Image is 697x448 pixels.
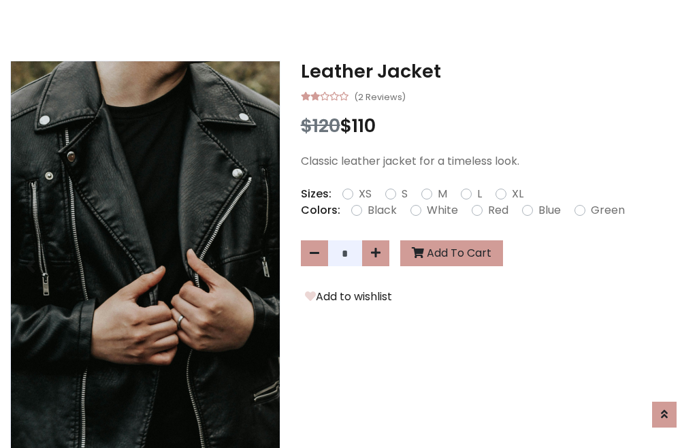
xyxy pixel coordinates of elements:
span: 110 [352,113,376,138]
h3: Leather Jacket [301,61,687,82]
h3: $ [301,115,687,137]
label: White [427,202,458,219]
p: Colors: [301,202,340,219]
label: XS [359,186,372,202]
small: (2 Reviews) [354,88,406,104]
label: Blue [538,202,561,219]
button: Add to wishlist [301,288,396,306]
p: Sizes: [301,186,331,202]
label: Green [591,202,625,219]
button: Add To Cart [400,240,503,266]
label: M [438,186,447,202]
p: Classic leather jacket for a timeless look. [301,153,687,170]
span: $120 [301,113,340,138]
label: Red [488,202,508,219]
label: S [402,186,408,202]
label: L [477,186,482,202]
label: XL [512,186,523,202]
label: Black [368,202,397,219]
